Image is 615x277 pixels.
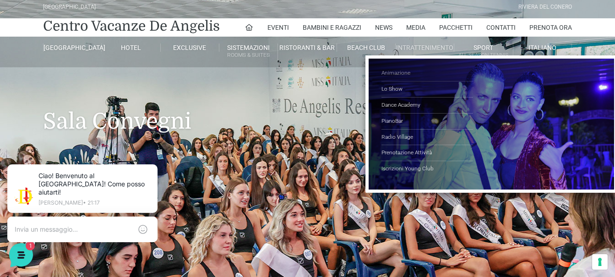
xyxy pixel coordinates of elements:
button: Home [7,193,64,214]
a: [DEMOGRAPHIC_DATA] tutto [82,73,169,81]
a: Dance Academy [381,98,473,114]
span: 1 [159,99,169,108]
p: 3 min fa [148,88,169,96]
a: Hotel [102,43,160,52]
div: Riviera Del Conero [518,3,572,11]
a: News [375,18,392,37]
p: Messaggi [79,206,104,214]
p: La nostra missione è rendere la tua esperienza straordinaria! [7,40,154,59]
a: PianoBar [381,114,473,130]
div: [GEOGRAPHIC_DATA] [43,3,96,11]
a: Media [406,18,425,37]
a: Animazione [381,65,473,81]
a: Radio Village [381,130,473,146]
span: Inizia una conversazione [60,121,135,128]
a: Prenota Ora [529,18,572,37]
span: Italiano [528,44,556,51]
a: Iscrizioni Young Club [381,161,473,177]
p: Ciao! Benvenuto al [GEOGRAPHIC_DATA]! Come posso aiutarti! [38,99,142,108]
button: Aiuto [120,193,176,214]
span: 1 [92,192,98,198]
span: [PERSON_NAME] [38,88,142,97]
a: [GEOGRAPHIC_DATA] [43,43,102,52]
small: All Season Tennis [454,51,512,60]
img: light [20,34,38,52]
button: Inizia una conversazione [15,115,169,134]
button: 1Messaggi [64,193,120,214]
a: Italiano [513,43,572,52]
a: Lo Show [381,81,473,98]
a: Pacchetti [439,18,473,37]
img: light [15,89,33,107]
a: Intrattenimento [396,43,454,52]
p: Aiuto [141,206,154,214]
a: Ristoranti & Bar [278,43,337,52]
h2: Ciao da De Angelis Resort 👋 [7,7,154,37]
a: Beach Club [337,43,396,52]
input: Cerca un articolo... [21,172,150,181]
small: Rooms & Suites [219,51,278,60]
a: Contatti [486,18,516,37]
iframe: Customerly Messenger Launcher [7,241,35,269]
a: SportAll Season Tennis [454,43,513,60]
a: Eventi [267,18,289,37]
span: Le tue conversazioni [15,73,78,81]
a: Exclusive [161,43,219,52]
p: Home [27,206,43,214]
a: SistemazioniRooms & Suites [219,43,278,60]
a: Apri Centro Assistenza [98,152,169,159]
a: Bambini e Ragazzi [303,18,361,37]
p: Ciao! Benvenuto al [GEOGRAPHIC_DATA]! Come posso aiutarti! [44,18,156,43]
a: Centro Vacanze De Angelis [43,17,220,35]
span: Trova una risposta [15,152,71,159]
h1: Sala Convegni [43,67,572,148]
a: [PERSON_NAME]Ciao! Benvenuto al [GEOGRAPHIC_DATA]! Come posso aiutarti!3 min fa1 [11,84,172,112]
a: Prenotazione Attività [381,145,473,161]
button: Le tue preferenze relative al consenso per le tecnologie di tracciamento [592,254,608,270]
p: [PERSON_NAME] • 21:17 [44,47,156,52]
